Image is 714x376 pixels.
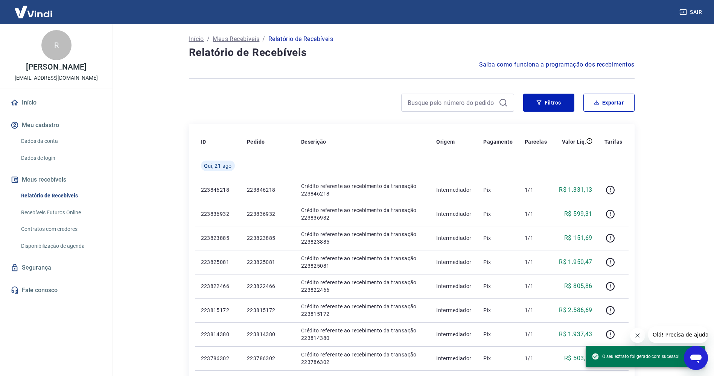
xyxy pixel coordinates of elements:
[9,117,104,133] button: Meu cadastro
[525,210,547,218] p: 1/1
[483,258,513,266] p: Pix
[559,258,592,267] p: R$ 1.950,47
[247,282,289,290] p: 223822466
[18,133,104,149] a: Dados da conta
[301,138,326,146] p: Descrição
[301,279,424,294] p: Crédito referente ao recebimento da transação 223822466
[436,138,455,146] p: Origem
[5,5,63,11] span: Olá! Precisa de ajuda?
[201,282,235,290] p: 223822466
[301,206,424,221] p: Crédito referente ao recebimento da transação 223836932
[204,162,232,170] span: Qui, 21 ago
[564,233,592,243] p: R$ 151,69
[408,97,496,108] input: Busque pelo número do pedido
[41,30,72,60] div: R
[262,35,265,44] p: /
[483,306,513,314] p: Pix
[525,234,547,242] p: 1/1
[559,330,592,339] p: R$ 1.937,43
[247,306,289,314] p: 223815172
[483,234,513,242] p: Pix
[189,45,635,60] h4: Relatório de Recebíveis
[523,94,574,112] button: Filtros
[483,186,513,194] p: Pix
[483,331,513,338] p: Pix
[483,355,513,362] p: Pix
[18,238,104,254] a: Disponibilização de agenda
[201,186,235,194] p: 223846218
[201,234,235,242] p: 223823885
[436,186,471,194] p: Intermediador
[483,138,513,146] p: Pagamento
[436,355,471,362] p: Intermediador
[247,355,289,362] p: 223786302
[564,354,592,363] p: R$ 503,74
[18,188,104,203] a: Relatório de Recebíveis
[201,355,235,362] p: 223786302
[18,150,104,166] a: Dados de login
[436,282,471,290] p: Intermediador
[247,210,289,218] p: 223836932
[564,282,592,291] p: R$ 805,86
[479,60,635,69] a: Saiba como funciona a programação dos recebimentos
[301,230,424,246] p: Crédito referente ao recebimento da transação 223823885
[9,259,104,276] a: Segurança
[678,5,705,19] button: Sair
[684,346,708,370] iframe: Botão para abrir a janela de mensagens
[26,63,86,71] p: [PERSON_NAME]
[559,306,592,315] p: R$ 2.586,69
[18,221,104,237] a: Contratos com credores
[201,306,235,314] p: 223815172
[525,282,547,290] p: 1/1
[564,209,592,218] p: R$ 599,31
[247,138,265,146] p: Pedido
[483,282,513,290] p: Pix
[207,35,210,44] p: /
[301,303,424,318] p: Crédito referente ao recebimento da transação 223815172
[525,306,547,314] p: 1/1
[201,210,235,218] p: 223836932
[436,210,471,218] p: Intermediador
[247,258,289,266] p: 223825081
[436,331,471,338] p: Intermediador
[9,0,58,23] img: Vindi
[592,353,679,360] span: O seu extrato foi gerado com sucesso!
[648,326,708,343] iframe: Mensagem da empresa
[9,94,104,111] a: Início
[201,138,206,146] p: ID
[9,171,104,188] button: Meus recebíveis
[436,306,471,314] p: Intermediador
[18,205,104,220] a: Recebíveis Futuros Online
[301,327,424,342] p: Crédito referente ao recebimento da transação 223814380
[268,35,333,44] p: Relatório de Recebíveis
[436,234,471,242] p: Intermediador
[562,138,586,146] p: Valor Líq.
[15,74,98,82] p: [EMAIL_ADDRESS][DOMAIN_NAME]
[201,331,235,338] p: 223814380
[483,210,513,218] p: Pix
[301,255,424,270] p: Crédito referente ao recebimento da transação 223825081
[189,35,204,44] a: Início
[436,258,471,266] p: Intermediador
[9,282,104,299] a: Fale conosco
[247,331,289,338] p: 223814380
[525,355,547,362] p: 1/1
[630,328,645,343] iframe: Fechar mensagem
[301,351,424,366] p: Crédito referente ao recebimento da transação 223786302
[525,331,547,338] p: 1/1
[525,186,547,194] p: 1/1
[583,94,635,112] button: Exportar
[559,185,592,194] p: R$ 1.331,13
[525,258,547,266] p: 1/1
[301,182,424,197] p: Crédito referente ao recebimento da transação 223846218
[604,138,623,146] p: Tarifas
[247,234,289,242] p: 223823885
[525,138,547,146] p: Parcelas
[213,35,259,44] a: Meus Recebíveis
[201,258,235,266] p: 223825081
[247,186,289,194] p: 223846218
